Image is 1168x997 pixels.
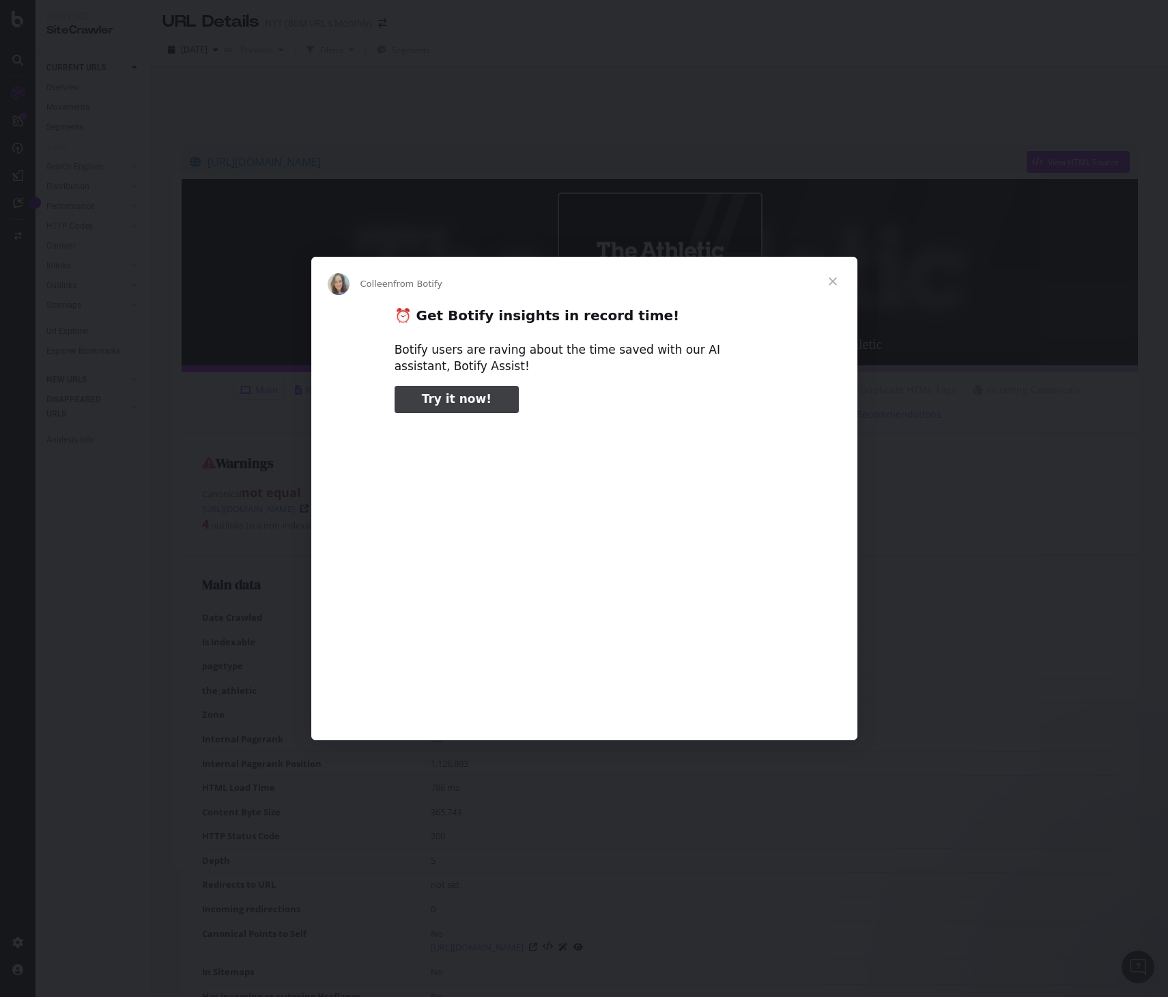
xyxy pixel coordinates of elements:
[808,257,857,306] span: Close
[393,279,442,289] span: from Botify
[328,273,350,295] img: Profile image for Colleen
[395,307,774,332] h2: ⏰ Get Botify insights in record time!
[395,386,519,413] a: Try it now!
[422,392,492,406] span: Try it now!
[360,279,394,289] span: Colleen
[300,425,869,710] video: Play video
[395,342,774,375] div: Botify users are raving about the time saved with our AI assistant, Botify Assist!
